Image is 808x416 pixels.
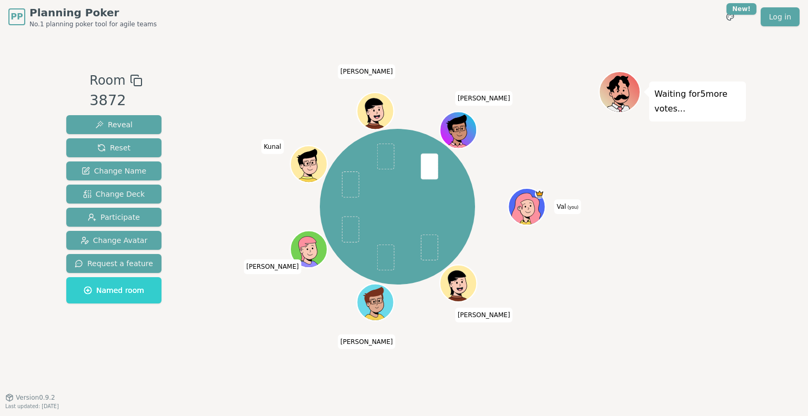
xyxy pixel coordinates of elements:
[95,119,133,130] span: Reveal
[66,231,161,250] button: Change Avatar
[5,393,55,402] button: Version0.9.2
[261,139,284,154] span: Click to change your name
[89,71,125,90] span: Room
[29,20,157,28] span: No.1 planning poker tool for agile teams
[761,7,800,26] a: Log in
[16,393,55,402] span: Version 0.9.2
[510,189,544,224] button: Click to change your avatar
[84,285,144,296] span: Named room
[97,143,130,153] span: Reset
[338,334,396,349] span: Click to change your name
[66,185,161,204] button: Change Deck
[554,199,581,214] span: Click to change your name
[338,65,396,79] span: Click to change your name
[455,91,513,106] span: Click to change your name
[88,212,140,222] span: Participate
[89,90,142,111] div: 3872
[244,260,301,275] span: Click to change your name
[66,161,161,180] button: Change Name
[80,235,148,246] span: Change Avatar
[5,403,59,409] span: Last updated: [DATE]
[82,166,146,176] span: Change Name
[66,115,161,134] button: Reveal
[11,11,23,23] span: PP
[66,254,161,273] button: Request a feature
[75,258,153,269] span: Request a feature
[654,87,741,116] p: Waiting for 5 more votes...
[8,5,157,28] a: PPPlanning PokerNo.1 planning poker tool for agile teams
[566,205,579,210] span: (you)
[66,208,161,227] button: Participate
[66,138,161,157] button: Reset
[455,308,513,322] span: Click to change your name
[83,189,145,199] span: Change Deck
[535,189,544,199] span: Val is the host
[29,5,157,20] span: Planning Poker
[721,7,740,26] button: New!
[66,277,161,303] button: Named room
[726,3,756,15] div: New!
